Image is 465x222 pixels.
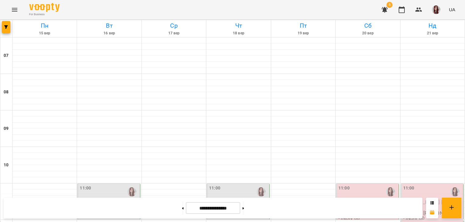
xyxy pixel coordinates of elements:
h6: 17 вер [143,30,205,36]
h6: 16 вер [78,30,140,36]
label: 11:00 [209,185,220,192]
img: Луговая Саломія [257,187,266,196]
h6: Пт [272,21,334,30]
img: 7cd808451856f5ed132125de41ddf209.jpg [432,5,440,14]
label: 11:00 [338,185,350,192]
h6: 20 вер [337,30,399,36]
h6: 09 [4,125,9,132]
h6: Чт [207,21,270,30]
h6: 15 вер [13,30,76,36]
h6: 07 [4,52,9,59]
h6: Пн [13,21,76,30]
span: For Business [29,12,60,16]
h6: 21 вер [401,30,464,36]
label: 11:00 [80,185,91,192]
h6: Вт [78,21,140,30]
img: Луговая Саломія [127,187,136,196]
h6: 19 вер [272,30,334,36]
label: 11:00 [403,185,414,192]
img: Луговая Саломія [450,187,460,196]
span: UA [449,6,455,13]
button: UA [446,4,458,15]
img: Луговая Саломія [386,187,395,196]
button: Menu [7,2,22,17]
h6: Сб [337,21,399,30]
span: 5 [386,2,393,8]
h6: Нд [401,21,464,30]
h6: Ср [143,21,205,30]
h6: 10 [4,162,9,168]
h6: 18 вер [207,30,270,36]
h6: 08 [4,89,9,95]
img: Voopty Logo [29,3,60,12]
